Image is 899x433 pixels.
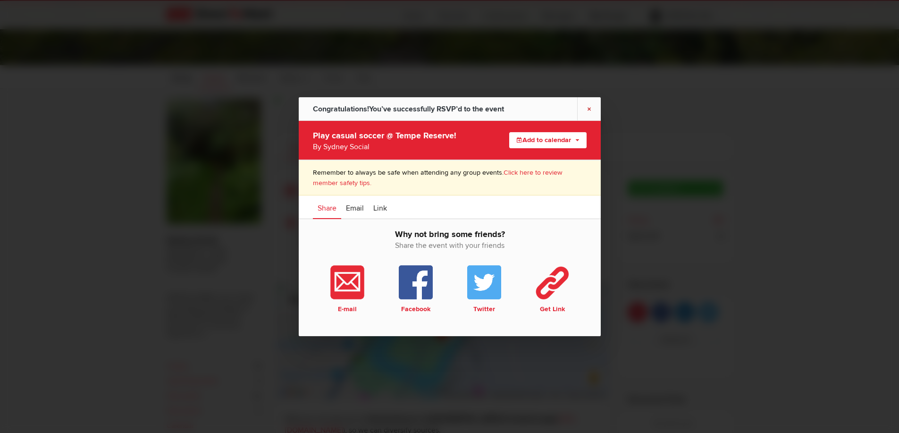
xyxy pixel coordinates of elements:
[346,204,364,213] span: Email
[313,240,587,251] span: Share the event with your friends
[313,167,587,187] p: Remember to always be safe when attending any group events.
[315,305,379,314] b: E-mail
[369,195,392,219] a: Link
[313,265,381,314] a: E-mail
[509,132,587,148] button: Add to calendar
[518,265,587,314] a: Get Link
[318,204,336,213] span: Share
[313,127,477,152] div: Play casual soccer @ Tempe Reserve!
[450,265,518,314] a: Twitter
[313,104,369,113] span: Congratulations!
[313,229,587,261] h2: Why not bring some friends?
[577,97,601,120] a: ×
[452,305,516,314] b: Twitter
[313,168,563,187] a: Click here to review member safety tips.
[373,204,387,213] span: Link
[383,305,448,314] b: Facebook
[381,265,450,314] a: Facebook
[313,141,477,152] div: By Sydney Social
[313,97,504,120] div: You’ve successfully RSVP’d to the event
[313,195,341,219] a: Share
[341,195,369,219] a: Email
[520,305,585,314] b: Get Link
